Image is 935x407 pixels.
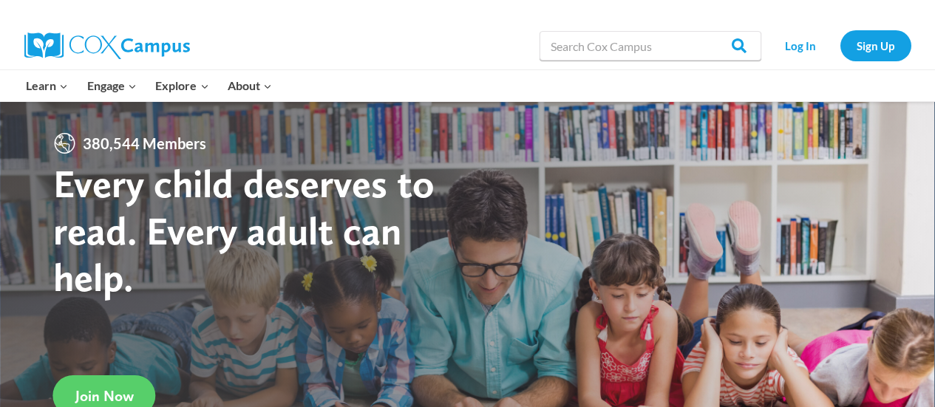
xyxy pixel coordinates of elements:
[228,76,272,95] span: About
[17,70,282,101] nav: Primary Navigation
[87,76,137,95] span: Engage
[540,31,761,61] input: Search Cox Campus
[769,30,833,61] a: Log In
[26,76,68,95] span: Learn
[840,30,911,61] a: Sign Up
[24,33,190,59] img: Cox Campus
[769,30,911,61] nav: Secondary Navigation
[53,160,435,301] strong: Every child deserves to read. Every adult can help.
[75,387,134,405] span: Join Now
[155,76,208,95] span: Explore
[77,131,212,155] span: 380,544 Members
